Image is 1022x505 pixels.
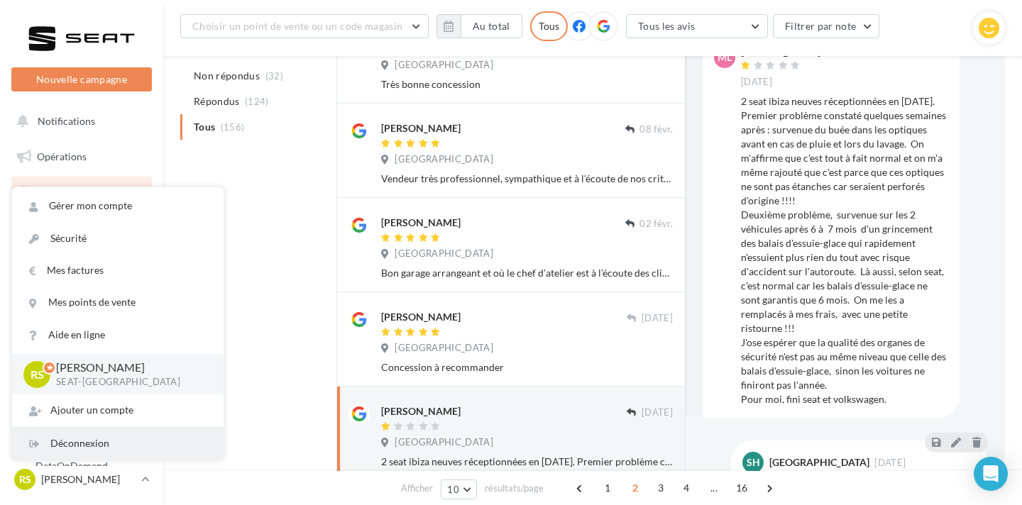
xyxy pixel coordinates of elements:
[56,360,201,376] p: [PERSON_NAME]
[12,394,224,426] div: Ajouter un compte
[265,70,283,82] span: (32)
[436,14,522,38] button: Au total
[381,121,461,135] div: [PERSON_NAME]
[741,47,820,57] div: [PERSON_NAME]
[9,106,149,136] button: Notifications
[381,310,461,324] div: [PERSON_NAME]
[381,172,673,186] div: Vendeur très professionnel, sympathique et à l’écoute de nos critères de recherche. Nous sommes r...
[19,472,31,487] span: RS
[441,479,477,499] button: 10
[638,20,696,32] span: Tous les avis
[12,190,224,222] a: Gérer mon compte
[9,319,155,349] a: Médiathèque
[381,404,461,418] div: [PERSON_NAME]
[874,458,906,467] span: [DATE]
[12,319,224,351] a: Aide en ligne
[675,477,698,499] span: 4
[9,355,155,384] a: Calendrier
[381,266,673,280] div: Bon garage arrangeant et où le chef d’atelier est à l’écoute des clients. Proche des clients.
[194,94,240,109] span: Répondus
[9,177,155,207] a: Boîte de réception
[401,482,433,495] span: Afficher
[9,437,155,479] a: Campagnes DataOnDemand
[381,77,673,91] div: Très bonne concession
[395,342,493,355] span: [GEOGRAPHIC_DATA]
[741,94,948,406] div: 2 seat ibiza neuves réceptionnées en [DATE]. Premier problème constaté quelques semaines après : ...
[9,284,155,313] a: Contacts
[395,436,493,449] span: [GEOGRAPHIC_DATA]
[769,457,869,467] div: [GEOGRAPHIC_DATA]
[730,477,754,499] span: 16
[596,477,619,499] span: 1
[395,59,493,72] span: [GEOGRAPHIC_DATA]
[11,466,152,493] a: RS [PERSON_NAME]
[395,153,493,166] span: [GEOGRAPHIC_DATA]
[9,389,155,431] a: PLV et print personnalisable
[180,14,429,38] button: Choisir un point de vente ou un code magasin
[485,482,544,495] span: résultats/page
[12,287,224,318] a: Mes points de vente
[747,455,760,470] span: SH
[192,20,402,32] span: Choisir un point de vente ou un code magasin
[31,366,44,382] span: RS
[624,477,647,499] span: 2
[703,477,725,499] span: ...
[381,360,673,374] div: Concession à recommander
[37,150,87,162] span: Opérations
[649,477,672,499] span: 3
[38,115,95,127] span: Notifications
[245,96,269,107] span: (124)
[9,249,155,279] a: Campagnes
[447,484,459,495] span: 10
[381,216,461,230] div: [PERSON_NAME]
[773,14,880,38] button: Filtrer par note
[530,11,568,41] div: Tous
[9,213,155,243] a: Visibilité en ligne
[395,248,493,260] span: [GEOGRAPHIC_DATA]
[718,50,732,65] span: Ml
[12,255,224,287] a: Mes factures
[41,472,136,487] p: [PERSON_NAME]
[56,376,201,389] p: SEAT-[GEOGRAPHIC_DATA]
[11,67,152,91] button: Nouvelle campagne
[12,223,224,255] a: Sécurité
[626,14,768,38] button: Tous les avis
[642,312,673,325] span: [DATE]
[194,69,260,83] span: Non répondus
[381,455,673,469] div: 2 seat ibiza neuves réceptionnées en [DATE]. Premier problème constaté quelques semaines après : ...
[461,14,522,38] button: Au total
[974,457,1008,491] div: Open Intercom Messenger
[12,428,224,460] div: Déconnexion
[642,406,673,419] span: [DATE]
[9,142,155,172] a: Opérations
[741,76,772,89] span: [DATE]
[639,218,673,231] span: 02 févr.
[639,123,673,136] span: 08 févr.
